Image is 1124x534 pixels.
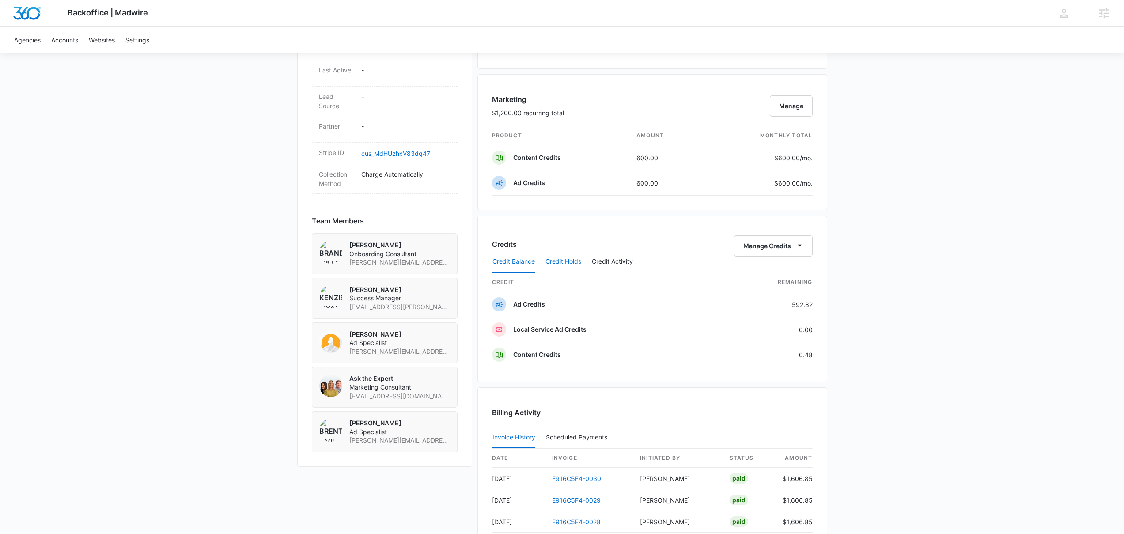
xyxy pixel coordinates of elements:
p: - [361,92,450,101]
td: $1,606.85 [776,489,813,511]
a: Websites [83,27,120,53]
img: kyl Davis [319,330,342,353]
span: [EMAIL_ADDRESS][PERSON_NAME][DOMAIN_NAME] [349,303,450,311]
td: 592.82 [719,292,813,317]
td: [DATE] [492,489,545,511]
th: Initiated By [633,449,722,468]
div: Paid [730,495,748,505]
th: monthly total [705,126,813,145]
img: Ask the Expert [319,374,342,397]
span: Backoffice | Madwire [68,8,148,17]
dt: Partner [319,121,354,131]
button: Manage [770,95,813,117]
button: Credit Balance [492,251,535,273]
h3: Billing Activity [492,407,813,418]
p: Ask the Expert [349,374,450,383]
td: [PERSON_NAME] [633,511,722,533]
td: 600.00 [629,145,705,170]
span: Marketing Consultant [349,383,450,392]
span: /mo. [800,179,813,187]
p: Charge Automatically [361,170,450,179]
th: amount [629,126,705,145]
dt: Lead Source [319,92,354,110]
p: Content Credits [513,350,561,359]
h3: Marketing [492,94,564,105]
p: $1,200.00 recurring total [492,108,564,117]
img: Brent Avila [319,419,342,442]
td: [PERSON_NAME] [633,468,722,489]
h3: Credits [492,239,517,250]
button: Credit Activity [592,251,633,273]
div: Collection MethodCharge Automatically [312,164,458,194]
span: [PERSON_NAME][EMAIL_ADDRESS][DOMAIN_NAME] [349,347,450,356]
td: 0.00 [719,317,813,342]
td: 0.48 [719,342,813,367]
span: [EMAIL_ADDRESS][DOMAIN_NAME] [349,392,450,401]
td: [DATE] [492,511,545,533]
img: Kenzie Ryan [319,285,342,308]
th: date [492,449,545,468]
a: Agencies [9,27,46,53]
p: Ad Credits [513,300,545,309]
dt: Collection Method [319,170,354,188]
div: Lead Source- [312,87,458,116]
p: [PERSON_NAME] [349,419,450,428]
span: /mo. [800,154,813,162]
span: Ad Specialist [349,428,450,436]
dt: Last Active [319,65,354,75]
p: [PERSON_NAME] [349,330,450,339]
p: [PERSON_NAME] [349,285,450,294]
span: [PERSON_NAME][EMAIL_ADDRESS][PERSON_NAME][DOMAIN_NAME] [349,258,450,267]
a: Settings [120,27,155,53]
th: status [723,449,776,468]
td: 600.00 [629,170,705,196]
th: credit [492,273,719,292]
div: Partner- [312,116,458,143]
p: Content Credits [513,153,561,162]
td: [DATE] [492,468,545,489]
th: Remaining [719,273,813,292]
button: Credit Holds [545,251,581,273]
p: $600.00 [771,178,813,188]
div: Scheduled Payments [546,434,611,440]
div: Stripe IDcus_MdHUzhxV83dq47 [312,143,458,164]
a: cus_MdHUzhxV83dq47 [361,150,430,157]
p: Ad Credits [513,178,545,187]
a: E916C5F4-0028 [552,518,601,526]
p: [PERSON_NAME] [349,241,450,250]
p: $600.00 [771,153,813,163]
a: E916C5F4-0030 [552,475,601,482]
p: - [361,121,450,131]
div: Last Active- [312,60,458,87]
div: Paid [730,473,748,484]
a: E916C5F4-0029 [552,496,601,504]
span: Ad Specialist [349,338,450,347]
td: [PERSON_NAME] [633,489,722,511]
p: - [361,65,450,75]
a: Accounts [46,27,83,53]
span: Onboarding Consultant [349,250,450,258]
td: $1,606.85 [776,468,813,489]
button: Manage Credits [734,235,813,257]
th: invoice [545,449,633,468]
span: Team Members [312,216,364,226]
span: [PERSON_NAME][EMAIL_ADDRESS][PERSON_NAME][DOMAIN_NAME] [349,436,450,445]
p: Local Service Ad Credits [513,325,587,334]
dt: Stripe ID [319,148,354,157]
div: Paid [730,516,748,527]
button: Invoice History [492,427,535,448]
img: Brandon Miller [319,241,342,264]
td: $1,606.85 [776,511,813,533]
span: Success Manager [349,294,450,303]
th: amount [776,449,813,468]
th: product [492,126,630,145]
